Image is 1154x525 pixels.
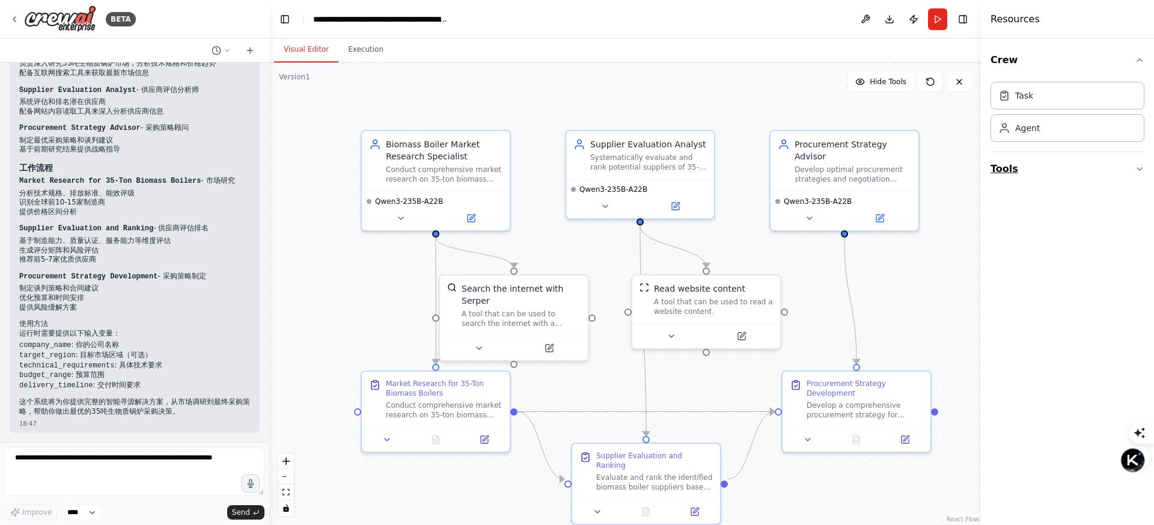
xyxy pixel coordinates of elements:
li: 提供风险缓解方案 [19,303,250,313]
li: 配备互联网搜索工具来获取最新市场信息 [19,69,250,78]
span: Improve [22,508,52,517]
button: Open in side panel [515,341,583,355]
button: zoom in [278,453,294,469]
button: Open in side panel [437,211,505,226]
li: 识别全球前10-15家制造商 [19,198,250,207]
div: Supplier Evaluation AnalystSystematically evaluate and rank potential suppliers of 35-ton biomass... [565,130,715,220]
button: Open in side panel [674,505,715,519]
div: Evaluate and rank the identified biomass boiler suppliers based on: manufacturing capabilities, q... [596,473,713,492]
h4: Resources [991,12,1040,26]
div: Biomass Boiler Market Research SpecialistConduct comprehensive market research on 35-ton biomass ... [361,130,511,232]
div: Version 1 [279,72,310,82]
div: React Flow controls [278,453,294,516]
p: - 供应商评估分析师 [19,85,250,96]
div: Read website content [654,283,745,295]
h2: 使用方法 [19,319,250,329]
button: Open in side panel [463,432,505,447]
code: delivery_timeline [19,381,93,390]
button: Switch to previous chat [207,43,236,58]
li: 分析技术规格、排放标准、能效评级 [19,189,250,198]
code: company_name [19,341,71,349]
g: Edge from b8fd5a3c-4543-4f65-a009-71c2d00f54db to 71da3804-dd05-4afb-8f58-57992783503e [517,406,775,418]
div: Procurement Strategy Development [807,379,923,398]
code: Procurement Strategy Advisor [19,124,141,132]
div: Develop optimal procurement strategies and negotiation recommendations for {company_name}'s 35-to... [795,165,911,184]
g: Edge from 066911ff-61ea-48e9-96fc-e8f624ffdd44 to 53309aea-62cc-4e05-b073-e5fa654c074b [430,238,520,268]
li: : 交付时间要求 [19,381,250,391]
code: Supplier Evaluation and Ranking [19,224,153,233]
div: Search the internet with Serper [462,283,581,307]
li: : 目标市场区域（可选） [19,351,250,361]
h3: 工作流程 [19,162,250,174]
div: Procurement Strategy DevelopmentDevelop a comprehensive procurement strategy for {company_name}'s... [781,370,932,453]
code: target_region [19,351,76,360]
button: Crew [991,43,1144,77]
g: Edge from b8fd5a3c-4543-4f65-a009-71c2d00f54db to ba205720-5d96-4bef-84dd-50f17f38c67f [517,406,564,485]
p: 这个系统将为你提供完整的智能寻源解决方案，从市场调研到最终采购策略，帮助你做出最优的35吨生物质锅炉采购决策。 [19,398,250,416]
button: Start a new chat [240,43,260,58]
a: React Flow attribution [947,516,979,523]
span: Send [232,508,250,517]
div: ScrapeWebsiteToolRead website contentA tool that can be used to read a website content. [631,274,781,349]
div: Procurement Strategy AdvisorDevelop optimal procurement strategies and negotiation recommendation... [769,130,920,232]
p: 运行时需要提供以下输入变量： [19,329,250,339]
li: : 具体技术要求 [19,361,250,371]
g: Edge from c26dbcf6-daf6-42d6-b8eb-46a3b545066a to 71da3804-dd05-4afb-8f58-57992783503e [838,238,862,364]
button: Open in side panel [884,432,926,447]
li: 系统评估和排名潜在供应商 [19,97,250,107]
div: BETA [106,12,136,26]
button: No output available [831,432,882,447]
button: zoom out [278,469,294,485]
div: Conduct comprehensive market research on 35-ton biomass boilers, analyzing technical specificatio... [386,165,502,184]
div: Biomass Boiler Market Research Specialist [386,138,502,162]
div: 18:47 [19,419,250,428]
img: SerperDevTool [447,283,457,292]
li: 制定谈判策略和合同建议 [19,284,250,293]
button: No output available [411,432,462,447]
button: fit view [278,485,294,500]
span: Hide Tools [870,77,906,87]
li: : 你的公司名称 [19,340,250,351]
li: 基于前期研究结果提供战略指导 [19,145,250,155]
div: Market Research for 35-Ton Biomass BoilersConduct comprehensive market research on 35-ton biomass... [361,370,511,453]
div: Supplier Evaluation and Ranking [596,451,713,470]
p: - 市场研究 [19,176,250,186]
g: Edge from bac45896-2ed9-4845-870f-9b3c3105864b to ba205720-5d96-4bef-84dd-50f17f38c67f [634,226,652,436]
code: Supplier Evaluation Analyst [19,86,136,94]
div: Market Research for 35-Ton Biomass Boilers [386,379,502,398]
div: A tool that can be used to read a website content. [654,297,773,316]
div: Procurement Strategy Advisor [795,138,911,162]
li: 生成评分矩阵和风险评估 [19,246,250,256]
code: Procurement Strategy Development [19,272,157,281]
div: Crew [991,77,1144,152]
g: Edge from 066911ff-61ea-48e9-96fc-e8f624ffdd44 to b8fd5a3c-4543-4f65-a009-71c2d00f54db [430,238,442,364]
code: budget_range [19,371,71,379]
span: Qwen3-235B-A22B [579,185,647,194]
li: 推荐前5-7家优质供应商 [19,255,250,265]
span: Qwen3-235B-A22B [784,197,852,206]
li: 提供价格区间分析 [19,207,250,217]
button: Visual Editor [274,37,338,63]
p: - 采购策略制定 [19,272,250,282]
span: Qwen3-235B-A22B [375,197,443,206]
button: No output available [621,505,672,519]
div: Supplier Evaluation Analyst [590,138,707,150]
button: Execution [338,37,393,63]
li: 配备网站内容读取工具来深入分析供应商信息 [19,107,250,117]
button: Hide right sidebar [954,11,971,28]
div: Develop a comprehensive procurement strategy for {company_name}'s 35-ton biomass boiler acquisiti... [807,401,923,420]
div: Supplier Evaluation and RankingEvaluate and rank the identified biomass boiler suppliers based on... [571,443,721,525]
img: ScrapeWebsiteTool [640,283,649,292]
button: Open in side panel [846,211,914,226]
li: : 预算范围 [19,370,250,381]
div: SerperDevToolSearch the internet with SerperA tool that can be used to search the internet with a... [439,274,589,361]
code: technical_requirements [19,361,114,370]
button: Hide Tools [848,72,914,91]
code: Market Research for 35-Ton Biomass Boilers [19,177,201,185]
button: toggle interactivity [278,500,294,516]
button: Tools [991,152,1144,186]
button: Send [227,505,264,520]
div: Conduct comprehensive market research on 35-ton biomass boilers including: technical specificatio... [386,401,502,420]
div: A tool that can be used to search the internet with a search_query. Supports different search typ... [462,309,581,328]
div: Agent [1015,122,1040,134]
